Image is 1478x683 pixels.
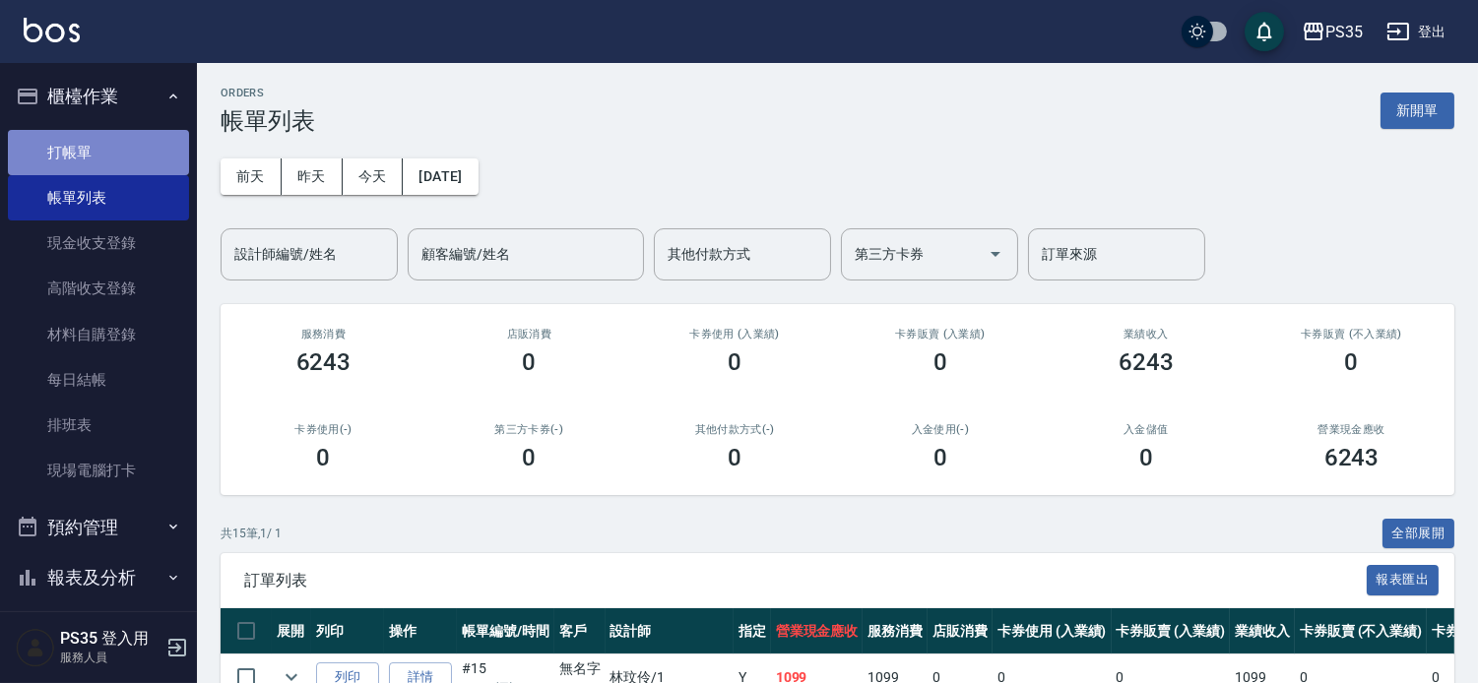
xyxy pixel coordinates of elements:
th: 操作 [384,608,457,654]
th: 指定 [734,608,771,654]
button: 報表匯出 [1367,565,1440,595]
th: 設計師 [606,608,734,654]
a: 每日結帳 [8,357,189,403]
h2: 卡券使用 (入業績) [656,328,814,341]
p: 共 15 筆, 1 / 1 [221,525,282,542]
a: 現金收支登錄 [8,220,189,266]
button: 預約管理 [8,502,189,553]
a: 現場電腦打卡 [8,448,189,493]
th: 營業現金應收 [771,608,864,654]
a: 報表匯出 [1367,570,1440,589]
button: Open [980,238,1011,270]
h2: 營業現金應收 [1272,423,1431,436]
a: 帳單列表 [8,175,189,220]
h3: 6243 [1119,348,1174,376]
h2: 卡券販賣 (不入業績) [1272,328,1431,341]
h2: ORDERS [221,87,315,99]
h2: 業績收入 [1066,328,1225,341]
h3: 0 [728,444,741,471]
a: 材料自購登錄 [8,312,189,357]
img: Logo [24,18,80,42]
h3: 0 [316,444,330,471]
h2: 入金使用(-) [861,423,1019,436]
h3: 帳單列表 [221,107,315,135]
th: 卡券使用 (入業績) [993,608,1112,654]
button: 新開單 [1381,93,1454,129]
th: 卡券販賣 (不入業績) [1295,608,1427,654]
div: 無名字 [559,658,601,679]
h3: 0 [522,444,536,471]
h3: 0 [728,348,741,376]
h3: 6243 [1324,444,1380,471]
button: save [1245,12,1284,51]
h2: 卡券使用(-) [244,423,403,436]
th: 列印 [311,608,384,654]
th: 店販消費 [928,608,993,654]
h3: 0 [1345,348,1359,376]
h3: 服務消費 [244,328,403,341]
button: 登出 [1379,14,1454,50]
th: 業績收入 [1230,608,1295,654]
h3: 6243 [296,348,352,376]
th: 帳單編號/時間 [457,608,554,654]
a: 打帳單 [8,130,189,175]
span: 訂單列表 [244,571,1367,590]
img: Person [16,628,55,667]
button: 報表及分析 [8,552,189,603]
th: 卡券販賣 (入業績) [1112,608,1231,654]
h2: 卡券販賣 (入業績) [861,328,1019,341]
h3: 0 [933,348,947,376]
div: PS35 [1325,20,1363,44]
h5: PS35 登入用 [60,629,161,649]
h2: 其他付款方式(-) [656,423,814,436]
a: 排班表 [8,403,189,448]
th: 客戶 [554,608,606,654]
button: 櫃檯作業 [8,71,189,122]
h3: 0 [933,444,947,471]
a: 新開單 [1381,100,1454,119]
button: 今天 [343,158,404,195]
h2: 店販消費 [450,328,609,341]
th: 服務消費 [863,608,928,654]
button: 客戶管理 [8,603,189,654]
button: [DATE] [403,158,478,195]
h3: 0 [1139,444,1153,471]
a: 高階收支登錄 [8,266,189,311]
button: 前天 [221,158,282,195]
button: 全部展開 [1382,519,1455,549]
h2: 第三方卡券(-) [450,423,609,436]
h3: 0 [522,348,536,376]
button: 昨天 [282,158,343,195]
h2: 入金儲值 [1066,423,1225,436]
p: 服務人員 [60,649,161,666]
button: PS35 [1294,12,1371,52]
th: 展開 [272,608,311,654]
